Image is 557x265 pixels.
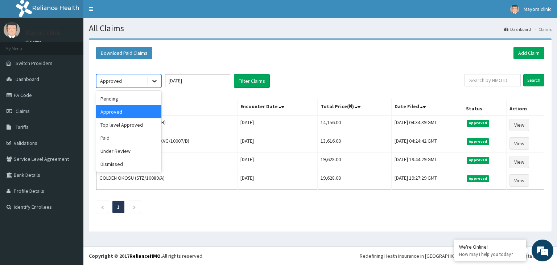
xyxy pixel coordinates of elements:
div: Top level Approved [96,118,161,131]
div: Pending [96,92,161,105]
a: View [509,119,529,131]
a: View [509,174,529,187]
th: Name [96,99,238,116]
a: Dashboard [504,26,531,32]
th: Encounter Date [238,99,317,116]
li: Claims [532,26,552,32]
div: Redefining Heath Insurance in [GEOGRAPHIC_DATA] using Telemedicine and Data Science! [360,252,552,260]
span: Claims [16,108,30,114]
td: 19,628.00 [317,171,391,190]
div: Chat with us now [38,41,122,50]
span: Mayors clinic [524,6,552,12]
td: [PERSON_NAME] Oparaogu (KVG/10007/B) [96,134,238,153]
td: [DATE] EHIMEN (LPC/10014/A) [96,153,238,171]
input: Search [523,74,544,86]
span: Approved [467,138,490,145]
td: [DATE] [238,115,317,134]
input: Search by HMO ID [465,74,521,86]
div: Dismissed [96,158,161,171]
td: 13,616.00 [317,134,391,153]
div: Under Review [96,144,161,158]
td: [DATE] [238,153,317,171]
a: View [509,137,529,150]
span: Approved [467,175,490,182]
button: Download Paid Claims [96,47,152,59]
td: 14,156.00 [317,115,391,134]
strong: Copyright © 2017 . [89,253,162,259]
a: Page 1 is your current page [117,204,120,210]
span: We're online! [42,84,100,157]
div: Minimize live chat window [119,4,136,21]
a: View [509,156,529,168]
button: Filter Claims [234,74,270,88]
div: Paid [96,131,161,144]
span: Approved [467,157,490,163]
td: [DATE] 19:27:29 GMT [391,171,463,190]
a: RelianceHMO [129,253,161,259]
span: Dashboard [16,76,39,82]
a: Add Claim [513,47,544,59]
th: Actions [506,99,544,116]
td: [DATE] 04:34:39 GMT [391,115,463,134]
a: Online [25,40,43,45]
div: Approved [96,105,161,118]
p: Mayors clinic [25,29,61,36]
td: GOLDEN OKOSU (STZ/10089/A) [96,171,238,190]
td: [PERSON_NAME] (STZ/10089/B) [96,115,238,134]
th: Date Filed [391,99,463,116]
td: 19,628.00 [317,153,391,171]
p: How may I help you today? [459,251,521,257]
td: [DATE] [238,171,317,190]
a: Next page [133,204,136,210]
td: [DATE] [238,134,317,153]
th: Status [463,99,506,116]
img: User Image [510,5,519,14]
h1: All Claims [89,24,552,33]
th: Total Price(₦) [317,99,391,116]
div: We're Online! [459,244,521,250]
span: Tariffs [16,124,29,130]
span: Approved [467,120,490,126]
textarea: Type your message and hit 'Enter' [4,183,138,208]
img: d_794563401_company_1708531726252_794563401 [13,36,29,54]
td: [DATE] 19:44:29 GMT [391,153,463,171]
td: [DATE] 04:24:42 GMT [391,134,463,153]
input: Select Month and Year [165,74,230,87]
footer: All rights reserved. [83,246,557,265]
div: Approved [100,77,122,85]
a: Previous page [101,204,104,210]
span: Switch Providers [16,60,53,66]
img: User Image [4,22,20,38]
